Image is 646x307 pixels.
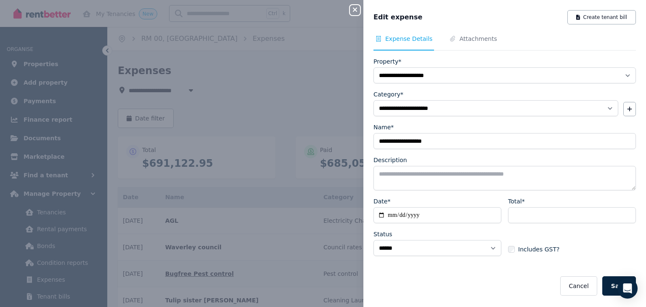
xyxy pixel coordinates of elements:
nav: Tabs [373,35,636,51]
label: Description [373,156,407,164]
span: Attachments [459,35,497,43]
button: Cancel [560,276,597,296]
input: Includes GST? [508,246,515,253]
span: Expense Details [385,35,432,43]
label: Date* [373,197,390,206]
label: Status [373,230,392,238]
label: Total* [508,197,525,206]
label: Category* [373,90,403,99]
span: Edit expense [373,12,422,22]
label: Property* [373,57,401,66]
label: Name* [373,123,394,131]
div: Open Intercom Messenger [617,278,638,299]
span: Includes GST? [518,245,559,254]
button: Create tenant bill [567,10,636,24]
button: Save [602,276,636,296]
